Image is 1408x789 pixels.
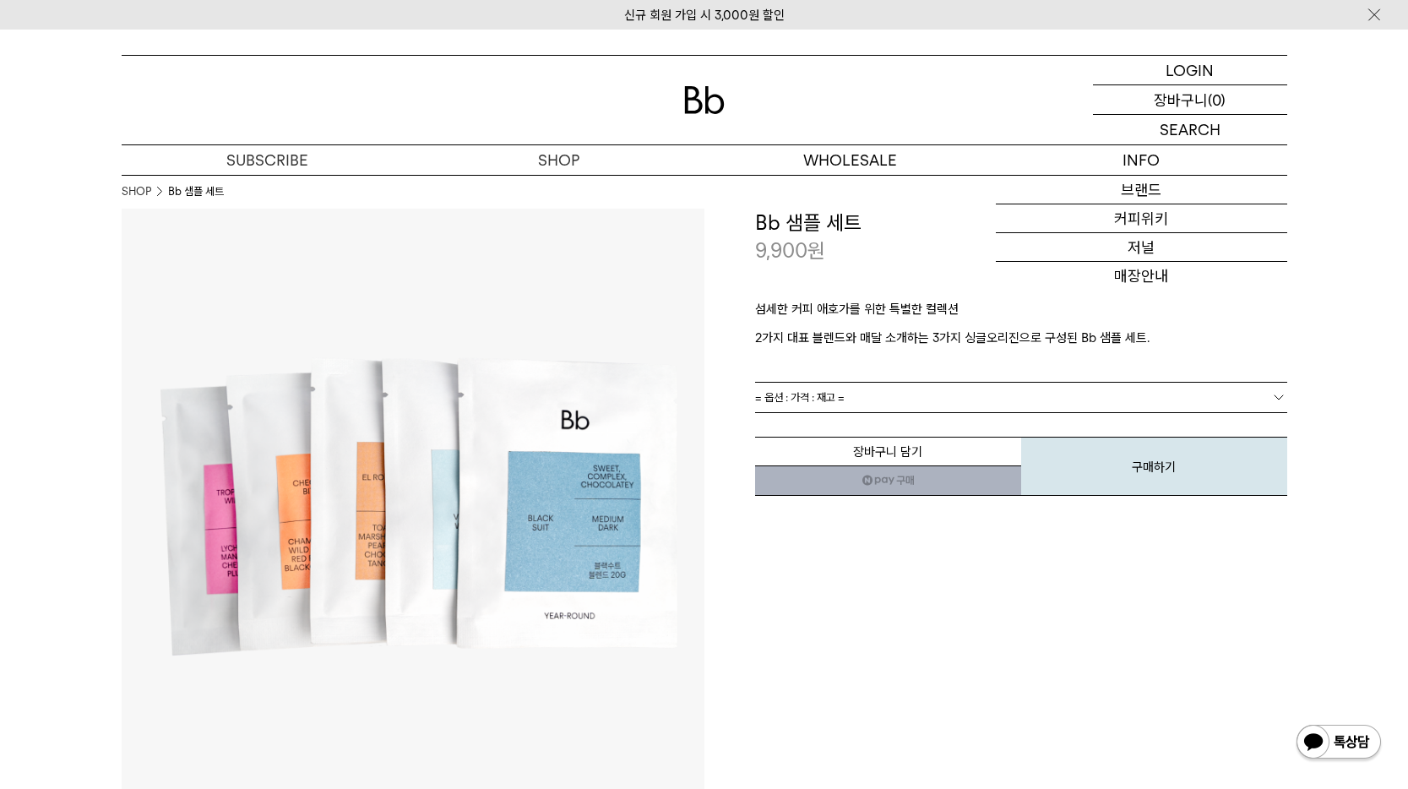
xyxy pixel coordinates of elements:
[755,209,1287,237] h3: Bb 샘플 세트
[807,238,825,263] span: 원
[1295,723,1383,764] img: 카카오톡 채널 1:1 채팅 버튼
[996,176,1287,204] a: 브랜드
[996,262,1287,291] a: 매장안내
[755,437,1021,466] button: 장바구니 담기
[624,8,785,23] a: 신규 회원 가입 시 3,000원 할인
[1154,85,1208,114] p: 장바구니
[684,86,725,114] img: 로고
[755,299,1287,328] p: 섬세한 커피 애호가를 위한 특별한 컬렉션
[168,183,224,200] li: Bb 샘플 세트
[755,465,1021,496] a: 새창
[1021,437,1287,496] button: 구매하기
[122,145,413,175] a: SUBSCRIBE
[704,145,996,175] p: WHOLESALE
[1166,56,1214,84] p: LOGIN
[1093,85,1287,115] a: 장바구니 (0)
[996,145,1287,175] p: INFO
[413,145,704,175] a: SHOP
[755,237,825,265] p: 9,900
[1093,56,1287,85] a: LOGIN
[1208,85,1226,114] p: (0)
[1160,115,1220,144] p: SEARCH
[122,183,151,200] a: SHOP
[755,328,1287,348] p: 2가지 대표 블렌드와 매달 소개하는 3가지 싱글오리진으로 구성된 Bb 샘플 세트.
[996,204,1287,233] a: 커피위키
[996,233,1287,262] a: 저널
[755,383,845,412] span: = 옵션 : 가격 : 재고 =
